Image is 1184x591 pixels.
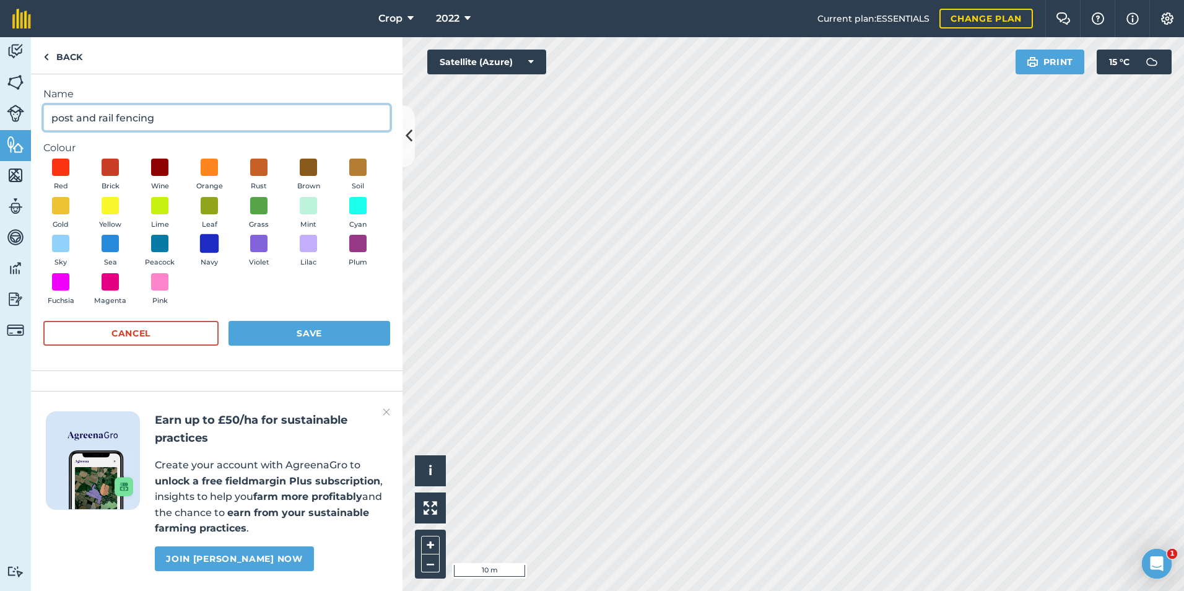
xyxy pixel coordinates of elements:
button: Cancel [43,321,219,346]
button: Save [229,321,390,346]
img: svg+xml;base64,PD94bWwgdmVyc2lvbj0iMS4wIiBlbmNvZGluZz0idXRmLTgiPz4KPCEtLSBHZW5lcmF0b3I6IEFkb2JlIE... [1139,50,1164,74]
button: Orange [192,159,227,192]
img: svg+xml;base64,PD94bWwgdmVyc2lvbj0iMS4wIiBlbmNvZGluZz0idXRmLTgiPz4KPCEtLSBHZW5lcmF0b3I6IEFkb2JlIE... [7,566,24,577]
span: Rust [251,181,267,192]
button: Cyan [341,197,375,230]
label: Colour [43,141,390,155]
img: svg+xml;base64,PD94bWwgdmVyc2lvbj0iMS4wIiBlbmNvZGluZz0idXRmLTgiPz4KPCEtLSBHZW5lcmF0b3I6IEFkb2JlIE... [7,228,24,247]
span: Mint [300,219,316,230]
label: Name [43,87,390,102]
span: Brick [102,181,120,192]
span: Plum [349,257,367,268]
span: Violet [249,257,269,268]
span: Sky [54,257,67,268]
img: Four arrows, one pointing top left, one top right, one bottom right and the last bottom left [424,501,437,515]
iframe: Intercom live chat [1142,549,1172,579]
strong: earn from your sustainable farming practices [155,507,369,535]
span: Cyan [349,219,367,230]
button: Lilac [291,235,326,268]
button: Satellite (Azure) [427,50,546,74]
span: Magenta [94,295,126,307]
button: Sea [93,235,128,268]
button: Rust [242,159,276,192]
img: Screenshot of the Gro app [69,450,133,509]
span: Wine [151,181,169,192]
button: Sky [43,235,78,268]
button: Leaf [192,197,227,230]
button: Soil [341,159,375,192]
button: Magenta [93,273,128,307]
span: Navy [201,257,218,268]
button: Yellow [93,197,128,230]
img: svg+xml;base64,PD94bWwgdmVyc2lvbj0iMS4wIiBlbmNvZGluZz0idXRmLTgiPz4KPCEtLSBHZW5lcmF0b3I6IEFkb2JlIE... [7,259,24,278]
img: svg+xml;base64,PD94bWwgdmVyc2lvbj0iMS4wIiBlbmNvZGluZz0idXRmLTgiPz4KPCEtLSBHZW5lcmF0b3I6IEFkb2JlIE... [7,197,24,216]
span: Grass [249,219,269,230]
img: svg+xml;base64,PD94bWwgdmVyc2lvbj0iMS4wIiBlbmNvZGluZz0idXRmLTgiPz4KPCEtLSBHZW5lcmF0b3I6IEFkb2JlIE... [7,290,24,309]
button: 15 °C [1097,50,1172,74]
button: Violet [242,235,276,268]
span: Soil [352,181,364,192]
span: Peacock [145,257,175,268]
img: svg+xml;base64,PD94bWwgdmVyc2lvbj0iMS4wIiBlbmNvZGluZz0idXRmLTgiPz4KPCEtLSBHZW5lcmF0b3I6IEFkb2JlIE... [7,322,24,339]
strong: farm more profitably [253,491,362,502]
button: Red [43,159,78,192]
button: Plum [341,235,375,268]
strong: unlock a free fieldmargin Plus subscription [155,475,380,487]
img: svg+xml;base64,PHN2ZyB4bWxucz0iaHR0cDovL3d3dy53My5vcmcvMjAwMC9zdmciIHdpZHRoPSI1NiIgaGVpZ2h0PSI2MC... [7,166,24,185]
span: Orange [196,181,223,192]
button: Pink [142,273,177,307]
img: svg+xml;base64,PD94bWwgdmVyc2lvbj0iMS4wIiBlbmNvZGluZz0idXRmLTgiPz4KPCEtLSBHZW5lcmF0b3I6IEFkb2JlIE... [7,42,24,61]
h2: Earn up to £50/ha for sustainable practices [155,411,388,447]
button: Mint [291,197,326,230]
button: Gold [43,197,78,230]
span: Sea [104,257,117,268]
span: Current plan : ESSENTIALS [817,12,929,25]
span: Pink [152,295,168,307]
img: svg+xml;base64,PHN2ZyB4bWxucz0iaHR0cDovL3d3dy53My5vcmcvMjAwMC9zdmciIHdpZHRoPSI1NiIgaGVpZ2h0PSI2MC... [7,73,24,92]
span: Brown [297,181,320,192]
span: Lime [151,219,169,230]
button: Grass [242,197,276,230]
span: Yellow [99,219,121,230]
button: Brick [93,159,128,192]
button: Lime [142,197,177,230]
span: Gold [53,219,69,230]
button: i [415,455,446,486]
button: – [421,554,440,572]
img: fieldmargin Logo [12,9,31,28]
button: Fuchsia [43,273,78,307]
img: svg+xml;base64,PHN2ZyB4bWxucz0iaHR0cDovL3d3dy53My5vcmcvMjAwMC9zdmciIHdpZHRoPSI5IiBoZWlnaHQ9IjI0Ii... [43,50,49,64]
button: Brown [291,159,326,192]
button: + [421,536,440,554]
button: Navy [192,235,227,268]
a: Join [PERSON_NAME] now [155,546,313,571]
img: A question mark icon [1090,12,1105,25]
span: 1 [1167,549,1177,559]
span: 2022 [436,11,459,26]
button: Print [1016,50,1085,74]
img: svg+xml;base64,PHN2ZyB4bWxucz0iaHR0cDovL3d3dy53My5vcmcvMjAwMC9zdmciIHdpZHRoPSI1NiIgaGVpZ2h0PSI2MC... [7,135,24,154]
img: A cog icon [1160,12,1175,25]
span: Leaf [202,219,217,230]
img: Two speech bubbles overlapping with the left bubble in the forefront [1056,12,1071,25]
button: Wine [142,159,177,192]
span: Fuchsia [48,295,74,307]
span: i [429,463,432,478]
p: Create your account with AgreenaGro to , insights to help you and the chance to . [155,457,388,536]
img: svg+xml;base64,PHN2ZyB4bWxucz0iaHR0cDovL3d3dy53My5vcmcvMjAwMC9zdmciIHdpZHRoPSIxOSIgaGVpZ2h0PSIyNC... [1027,55,1038,69]
span: 15 ° C [1109,50,1130,74]
span: Lilac [300,257,316,268]
img: svg+xml;base64,PD94bWwgdmVyc2lvbj0iMS4wIiBlbmNvZGluZz0idXRmLTgiPz4KPCEtLSBHZW5lcmF0b3I6IEFkb2JlIE... [7,105,24,122]
a: Back [31,37,95,74]
img: svg+xml;base64,PHN2ZyB4bWxucz0iaHR0cDovL3d3dy53My5vcmcvMjAwMC9zdmciIHdpZHRoPSIyMiIgaGVpZ2h0PSIzMC... [383,405,390,419]
img: svg+xml;base64,PHN2ZyB4bWxucz0iaHR0cDovL3d3dy53My5vcmcvMjAwMC9zdmciIHdpZHRoPSIxNyIgaGVpZ2h0PSIxNy... [1126,11,1139,26]
span: Red [54,181,68,192]
span: Crop [378,11,403,26]
button: Peacock [142,235,177,268]
a: Change plan [939,9,1033,28]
